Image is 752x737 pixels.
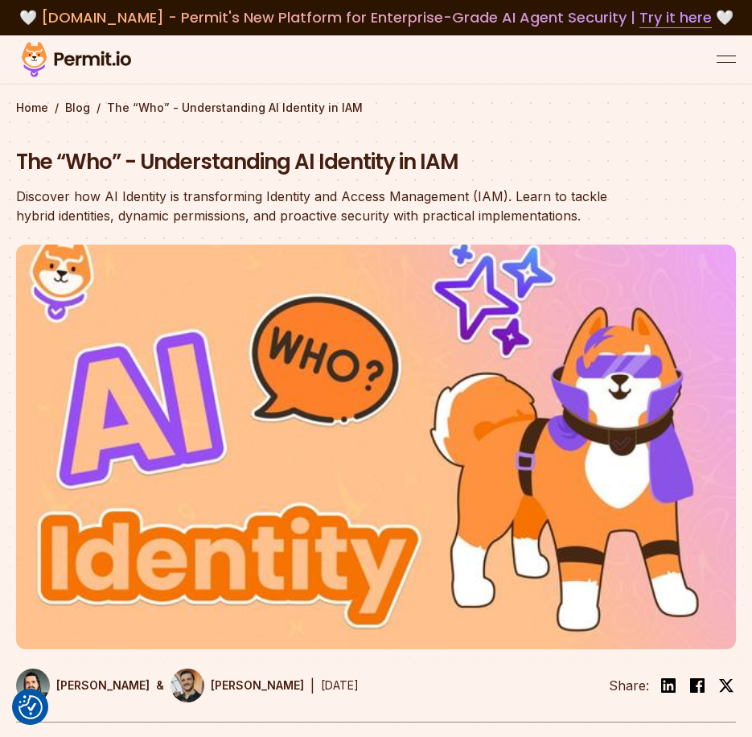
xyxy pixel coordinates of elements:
[688,676,707,695] img: facebook
[609,676,649,695] li: Share:
[16,669,150,702] a: [PERSON_NAME]
[321,678,359,692] time: [DATE]
[18,695,43,719] button: Consent Preferences
[211,677,304,694] p: [PERSON_NAME]
[718,677,734,694] img: twitter
[16,187,634,225] div: Discover how AI Identity is transforming Identity and Access Management (IAM). Learn to tackle hy...
[41,7,712,27] span: [DOMAIN_NAME] - Permit's New Platform for Enterprise-Grade AI Agent Security |
[717,50,736,69] button: open menu
[171,669,204,702] img: Daniel Bass
[16,148,634,177] h1: The “Who” - Understanding AI Identity in IAM
[310,676,314,695] div: |
[156,677,164,694] p: &
[639,7,712,28] a: Try it here
[16,245,736,649] img: The “Who” - Understanding AI Identity in IAM
[16,100,736,116] div: / /
[56,677,150,694] p: [PERSON_NAME]
[16,6,736,29] div: 🤍 🤍
[18,695,43,719] img: Revisit consent button
[16,669,50,702] img: Gabriel L. Manor
[16,39,137,80] img: Permit logo
[171,669,304,702] a: [PERSON_NAME]
[65,100,90,116] a: Blog
[16,100,48,116] a: Home
[659,676,678,695] img: linkedin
